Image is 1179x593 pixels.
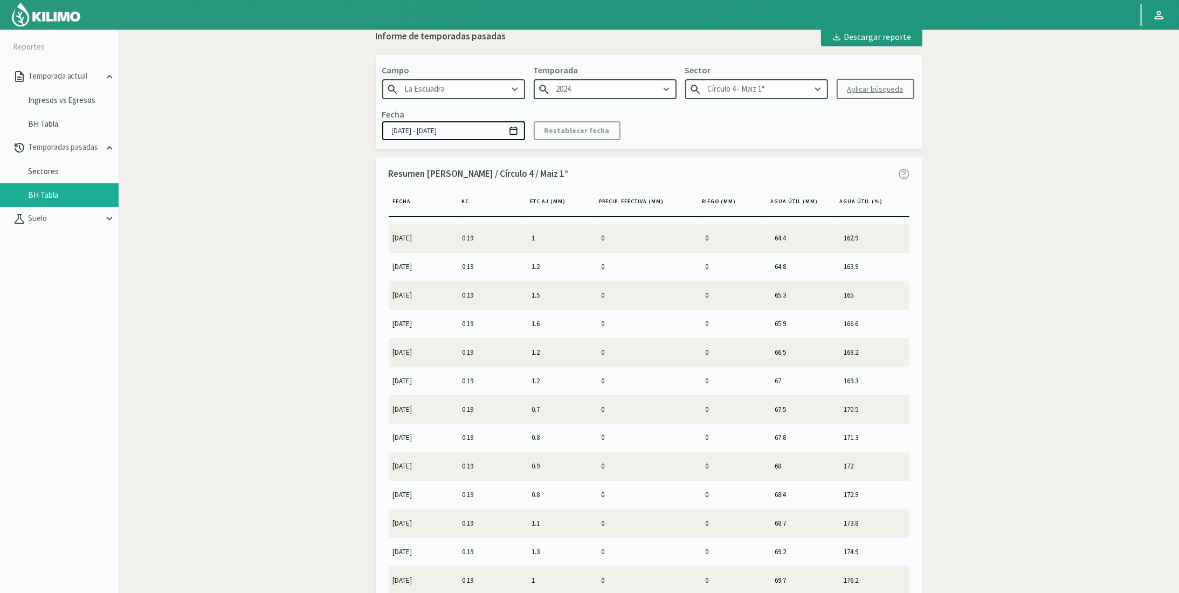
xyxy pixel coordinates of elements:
div: Informe de temporadas pasadas [376,30,506,44]
td: 0 [701,395,770,423]
td: 68.4 [770,481,840,509]
td: 65.9 [770,310,840,338]
td: 0 [701,253,770,281]
td: 0.19 [458,481,527,509]
td: 171.3 [840,424,909,452]
input: Escribe para buscar [534,79,677,99]
td: 67.8 [770,424,840,452]
th: Precip. Efectiva (MM) [595,193,698,217]
td: 0.19 [458,338,527,366]
img: Kilimo [11,2,81,27]
td: 0 [597,424,701,452]
td: [DATE] [389,310,458,338]
th: ETc aj (MM) [526,193,594,217]
td: 68 [770,452,840,480]
td: 172.9 [840,481,909,509]
td: 0 [701,338,770,366]
td: 0 [701,537,770,566]
td: [DATE] [389,452,458,480]
td: 0 [701,481,770,509]
td: 174.9 [840,537,909,566]
td: 0 [597,395,701,423]
td: 0.19 [458,224,527,252]
a: Sectores [28,167,119,176]
td: [DATE] [389,367,458,395]
td: [DATE] [389,481,458,509]
td: 173.8 [840,509,909,537]
td: 0.19 [458,509,527,537]
td: [DATE] [389,395,458,423]
td: 69.2 [770,537,840,566]
td: [DATE] [389,281,458,309]
td: 0 [701,224,770,252]
td: 0.8 [527,424,597,452]
p: Sector [685,64,828,77]
p: Temporadas pasadas [26,141,104,154]
p: Fecha [382,108,405,121]
td: 0.19 [458,424,527,452]
td: 0.19 [458,310,527,338]
a: BH Tabla [28,190,119,200]
p: Resumen [PERSON_NAME] / Círculo 4 / Maiz 1° [389,167,569,181]
input: dd/mm/yyyy - dd/mm/yyyy [382,121,525,140]
td: 0 [597,367,701,395]
td: 0 [597,310,701,338]
td: 0 [597,281,701,309]
td: [DATE] [389,338,458,366]
td: 64.4 [770,224,840,252]
td: 1.5 [527,281,597,309]
p: Temporada actual [26,70,104,82]
td: 68.7 [770,509,840,537]
th: Agua útil (MM) [766,193,835,217]
td: 0.19 [458,537,527,566]
th: Fecha [389,193,458,217]
p: Temporada [534,64,677,77]
td: 0 [701,310,770,338]
td: 172 [840,452,909,480]
td: 168.2 [840,338,909,366]
td: 169.3 [840,367,909,395]
td: 0.8 [527,481,597,509]
td: 0 [701,281,770,309]
td: 162.9 [840,224,909,252]
td: 0 [597,452,701,480]
td: 0 [701,509,770,537]
th: Riego (MM) [698,193,767,217]
td: 0 [701,367,770,395]
td: 0.19 [458,395,527,423]
th: KC [457,193,526,217]
td: 1.2 [527,338,597,366]
td: 0 [701,452,770,480]
td: 0 [597,481,701,509]
td: 0 [597,338,701,366]
td: [DATE] [389,224,458,252]
td: 0.7 [527,395,597,423]
td: 163.9 [840,253,909,281]
td: [DATE] [389,509,458,537]
td: 165 [840,281,909,309]
p: Suelo [26,212,104,225]
td: 0.19 [458,367,527,395]
td: 67.5 [770,395,840,423]
td: [DATE] [389,424,458,452]
td: 0.19 [458,253,527,281]
input: Escribe para buscar [382,79,525,99]
button: Descargar reporte [821,27,922,46]
td: 1.3 [527,537,597,566]
td: 0.19 [458,452,527,480]
td: 1 [527,224,597,252]
td: 1.2 [527,253,597,281]
a: BH Tabla [28,119,119,129]
a: Ingresos vs Egresos [28,95,119,105]
td: [DATE] [389,537,458,566]
td: 66.5 [770,338,840,366]
td: 65.3 [770,281,840,309]
td: 64.8 [770,253,840,281]
td: 0.9 [527,452,597,480]
td: 0 [701,424,770,452]
td: 0 [597,253,701,281]
th: Agua Útil (%) [835,193,904,217]
td: 166.6 [840,310,909,338]
td: 0 [597,509,701,537]
div: Descargar reporte [832,30,912,43]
